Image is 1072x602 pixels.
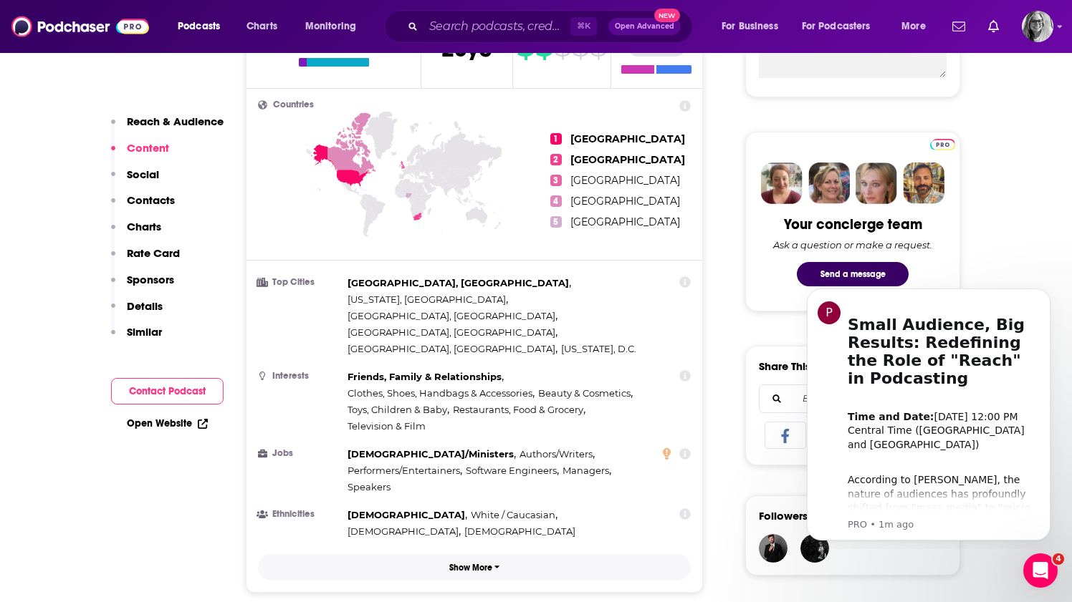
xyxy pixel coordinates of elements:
span: Clothes, Shoes, Handbags & Accessories [348,387,532,399]
span: , [348,523,461,540]
button: Contacts [111,193,175,220]
span: For Podcasters [802,16,871,37]
span: [GEOGRAPHIC_DATA], [GEOGRAPHIC_DATA] [348,326,555,338]
h3: Top Cities [258,278,342,287]
span: [US_STATE], [GEOGRAPHIC_DATA] [348,293,506,305]
span: $ [554,35,570,58]
span: Television & Film [348,420,426,432]
div: Search followers [759,384,947,413]
p: Content [127,141,169,155]
span: Monitoring [305,16,356,37]
span: , [563,462,611,479]
button: open menu [295,15,375,38]
img: Podchaser Pro [930,139,955,150]
span: More [901,16,926,37]
span: , [453,402,585,418]
span: [GEOGRAPHIC_DATA] [570,195,680,208]
div: Search podcasts, credits, & more... [398,10,707,43]
span: , [348,341,557,357]
span: Podcasts [178,16,220,37]
span: [GEOGRAPHIC_DATA] [570,132,685,145]
span: , [520,446,595,462]
a: Pro website [930,137,955,150]
button: open menu [712,15,796,38]
button: Show More [258,554,691,581]
button: Reach & Audience [111,115,224,141]
a: Share on Facebook [765,422,806,449]
span: [DEMOGRAPHIC_DATA] [348,525,459,537]
span: , [348,462,462,479]
span: Friends, Family & Relationships [348,371,502,382]
input: Search podcasts, credits, & more... [423,15,570,38]
span: , [348,507,467,523]
p: Social [127,168,159,181]
span: , [348,291,508,308]
button: Show profile menu [1022,11,1053,42]
span: $ [535,35,552,58]
span: , [466,462,559,479]
img: Sydney Profile [761,162,803,204]
a: Show notifications dropdown [947,14,971,39]
iframe: Intercom live chat [1023,553,1058,588]
span: [GEOGRAPHIC_DATA] [570,174,680,187]
img: Jon Profile [903,162,944,204]
button: Sponsors [111,273,174,299]
span: ⌘ K [570,17,597,36]
span: 2 [550,154,562,165]
a: Show notifications dropdown [982,14,1005,39]
img: Jules Profile [856,162,897,204]
a: Charts [237,15,286,38]
span: , [348,446,516,462]
span: For Business [722,16,778,37]
span: New [654,9,680,22]
span: $ [517,35,534,58]
span: , [471,507,557,523]
h3: Interests [258,372,342,381]
button: open menu [168,15,239,38]
span: Software Engineers [466,465,557,476]
span: 3 [550,175,562,186]
span: 5 [550,216,562,228]
h3: Ethnicities [258,510,342,519]
button: open menu [793,15,891,38]
p: Sponsors [127,273,174,286]
p: Details [127,299,163,313]
img: Podchaser - Follow, Share and Rate Podcasts [11,13,149,40]
span: [DEMOGRAPHIC_DATA] [348,509,465,520]
button: Rate Card [111,246,180,273]
span: 1 [550,133,562,145]
span: [GEOGRAPHIC_DATA] [570,153,685,166]
button: Send a message [797,262,909,286]
span: Authors/Writers [520,448,593,460]
button: open menu [891,15,944,38]
span: Performers/Entertainers [348,465,460,476]
span: Charts [247,16,277,37]
span: Toys, Children & Baby [348,404,447,415]
img: Barbara Profile [808,162,850,204]
input: Email address or username... [771,385,934,412]
a: Open Website [127,417,208,429]
span: Logged in as KRobison [1022,11,1053,42]
h3: Jobs [258,449,342,458]
span: 4 [1053,553,1064,565]
h3: Share This Podcast [759,359,856,373]
p: Similar [127,325,162,339]
img: User Profile [1022,11,1053,42]
span: , [348,308,557,324]
img: JohirMia [759,534,788,563]
button: Social [111,168,159,194]
span: [DEMOGRAPHIC_DATA]/Ministers [348,448,514,460]
span: Managers [563,465,609,476]
span: , [348,402,449,418]
span: [GEOGRAPHIC_DATA], [GEOGRAPHIC_DATA] [348,310,555,321]
p: Charts [127,220,161,233]
span: [US_STATE], D.C. [561,343,636,354]
span: Open Advanced [615,23,674,30]
span: [GEOGRAPHIC_DATA] [570,215,680,228]
span: [GEOGRAPHIC_DATA], [GEOGRAPHIC_DATA] [348,343,555,354]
